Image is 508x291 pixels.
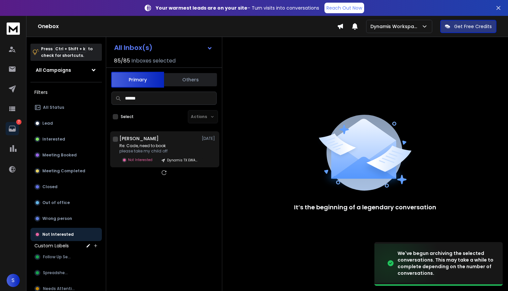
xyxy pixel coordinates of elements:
[30,88,102,97] h3: Filters
[374,244,441,283] img: image
[7,274,20,287] button: S
[30,164,102,178] button: Meeting Completed
[16,119,21,125] p: 7
[42,168,85,174] p: Meeting Completed
[111,72,164,88] button: Primary
[30,63,102,77] button: All Campaigns
[38,22,337,30] h1: Onebox
[156,5,319,11] p: – Turn visits into conversations
[114,57,130,65] span: 85 / 85
[30,250,102,264] button: Follow Up Sent
[43,254,72,260] span: Follow Up Sent
[30,196,102,209] button: Out of office
[43,105,64,110] p: All Status
[43,270,69,275] span: Spreadsheet
[30,228,102,241] button: Not Interested
[42,200,70,205] p: Out of office
[30,101,102,114] button: All Status
[454,23,492,30] p: Get Free Credits
[41,46,93,59] p: Press to check for shortcuts.
[164,72,217,87] button: Others
[30,117,102,130] button: Lead
[109,41,218,54] button: All Inbox(s)
[440,20,496,33] button: Get Free Credits
[398,250,495,276] div: We've begun archiving the selected conversations. This may take a while to complete depending on ...
[324,3,364,13] a: Reach Out Now
[128,157,152,162] p: Not Interested
[30,148,102,162] button: Meeting Booked
[42,152,77,158] p: Meeting Booked
[131,57,176,65] h3: Inboxes selected
[370,23,421,30] p: Dynamis Workspace
[30,180,102,193] button: Closed
[119,148,199,154] p: please take my child off
[7,22,20,35] img: logo
[119,135,159,142] h1: [PERSON_NAME]
[42,232,74,237] p: Not Interested
[30,133,102,146] button: Interested
[42,121,53,126] p: Lead
[34,242,69,249] h3: Custom Labels
[156,5,247,11] strong: Your warmest leads are on your site
[30,212,102,225] button: Wrong person
[42,137,65,142] p: Interested
[202,136,217,141] p: [DATE]
[42,216,72,221] p: Wrong person
[167,158,199,163] p: Dynamis TX EWAA Google Only - Newly Warmed
[114,44,152,51] h1: All Inbox(s)
[30,266,102,279] button: Spreadsheet
[36,67,71,73] h1: All Campaigns
[6,122,19,135] a: 7
[42,184,58,189] p: Closed
[119,143,199,148] p: Re: Cade, need to book
[326,5,362,11] p: Reach Out Now
[54,45,86,53] span: Ctrl + Shift + k
[294,203,436,212] p: It’s the beginning of a legendary conversation
[121,114,134,119] label: Select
